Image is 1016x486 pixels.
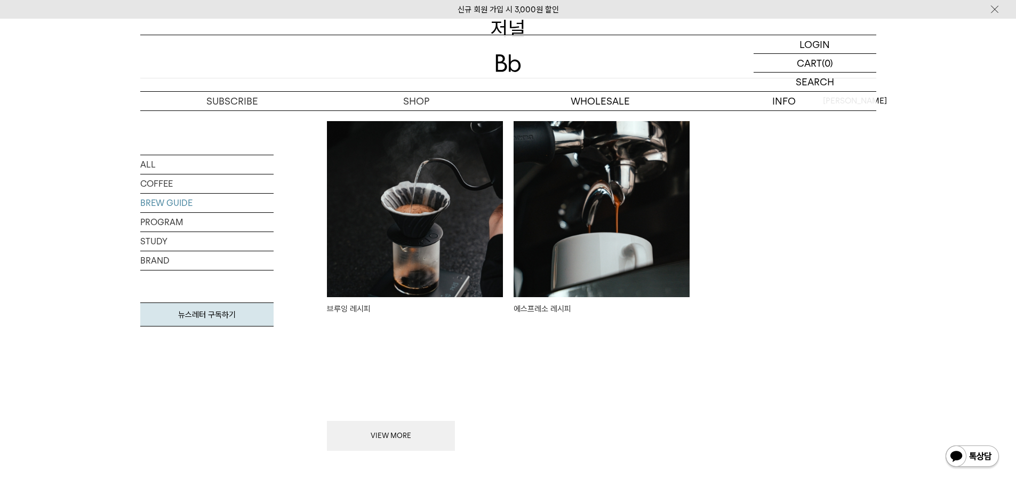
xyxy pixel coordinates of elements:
[140,174,274,193] a: COFFEE
[508,92,692,110] p: WHOLESALE
[140,92,324,110] a: SUBSCRIBE
[797,54,822,72] p: CART
[140,155,274,174] a: ALL
[514,121,690,297] img: 에스프레소 레시피
[514,121,690,341] a: 에스프레소 레시피 에스프레소 레시피
[458,5,559,14] a: 신규 회원 가입 시 3,000원 할인
[327,121,503,328] a: 브루잉 레시피 브루잉 레시피
[945,444,1000,470] img: 카카오톡 채널 1:1 채팅 버튼
[140,251,274,270] a: BRAND
[495,54,521,72] img: 로고
[754,35,876,54] a: LOGIN
[796,73,834,91] p: SEARCH
[327,302,503,328] div: 브루잉 레시피
[822,54,833,72] p: (0)
[140,213,274,232] a: PROGRAM
[140,302,274,326] a: 뉴스레터 구독하기
[324,92,508,110] a: SHOP
[754,54,876,73] a: CART (0)
[140,232,274,251] a: STUDY
[799,35,830,53] p: LOGIN
[514,302,690,328] div: 에스프레소 레시피
[140,194,274,212] a: BREW GUIDE
[692,92,876,110] p: INFO
[327,121,503,297] img: 브루잉 레시피
[327,421,455,451] button: VIEW MORE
